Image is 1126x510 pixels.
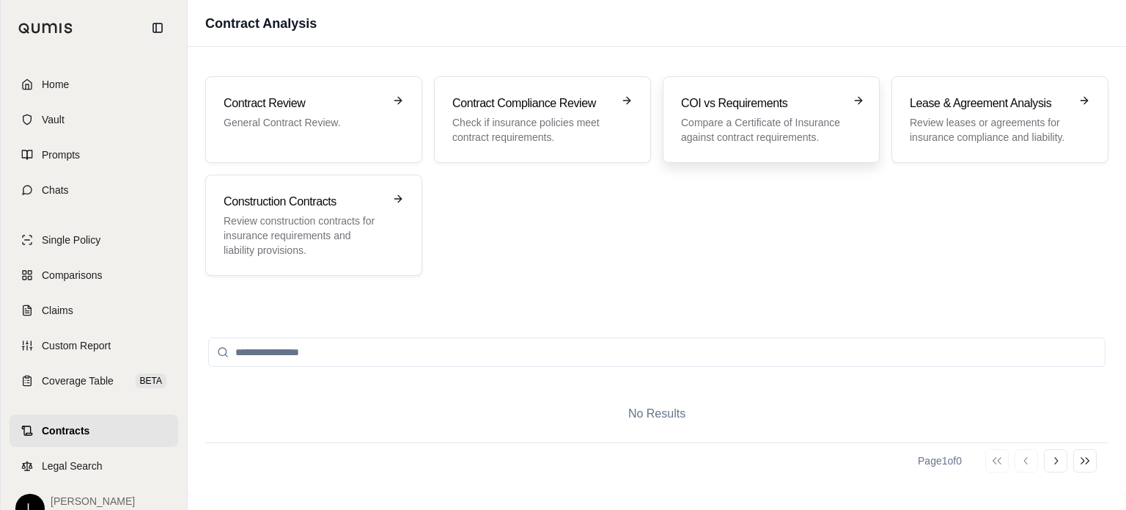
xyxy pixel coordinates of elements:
[205,13,317,34] h1: Contract Analysis
[10,450,178,482] a: Legal Search
[910,115,1070,145] p: Review leases or agreements for insurance compliance and liability.
[42,303,73,318] span: Claims
[681,95,841,112] h3: COI vs Requirements
[910,95,1070,112] h3: Lease & Agreement Analysis
[42,183,69,197] span: Chats
[681,115,841,145] p: Compare a Certificate of Insurance against contract requirements.
[136,374,166,388] span: BETA
[452,115,612,145] p: Check if insurance policies meet contract requirements.
[10,415,178,447] a: Contracts
[224,214,383,258] p: Review construction contracts for insurance requirements and liability provisions.
[224,115,383,130] p: General Contract Review.
[10,259,178,291] a: Comparisons
[10,329,178,362] a: Custom Report
[10,139,178,171] a: Prompts
[918,453,962,468] div: Page 1 of 0
[18,23,73,34] img: Qumis Logo
[42,374,114,388] span: Coverage Table
[42,77,69,92] span: Home
[10,365,178,397] a: Coverage TableBETA
[42,147,80,162] span: Prompts
[10,224,178,256] a: Single Policy
[205,382,1108,446] div: No Results
[42,268,102,283] span: Comparisons
[10,103,178,136] a: Vault
[51,494,135,509] span: [PERSON_NAME]
[42,423,89,438] span: Contracts
[10,294,178,327] a: Claims
[42,459,103,473] span: Legal Search
[42,112,65,127] span: Vault
[224,193,383,211] h3: Construction Contracts
[42,233,100,247] span: Single Policy
[10,174,178,206] a: Chats
[42,338,111,353] span: Custom Report
[452,95,612,112] h3: Contract Compliance Review
[224,95,383,112] h3: Contract Review
[146,16,169,40] button: Collapse sidebar
[10,68,178,101] a: Home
